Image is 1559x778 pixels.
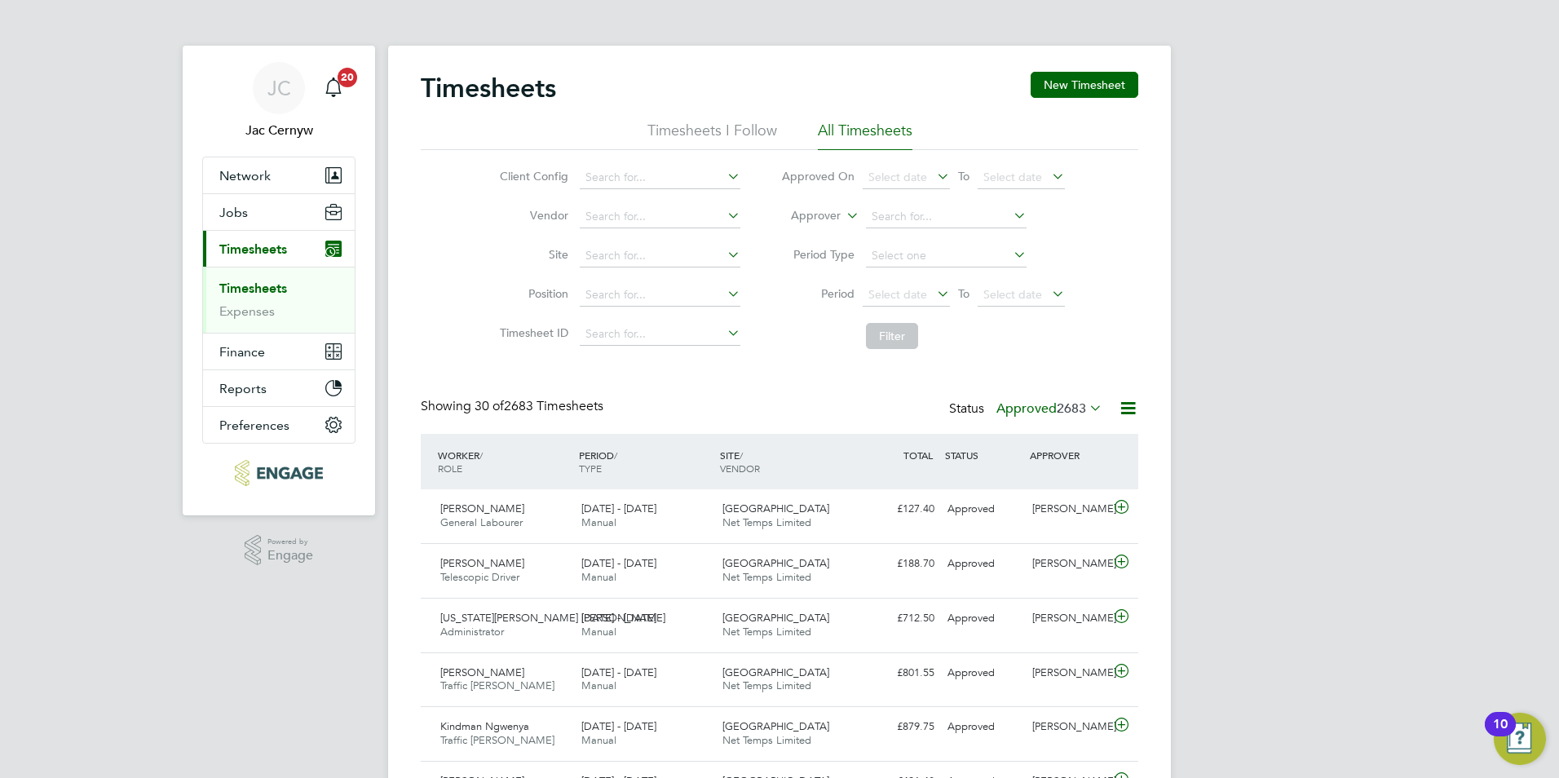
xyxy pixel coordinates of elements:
[1493,724,1508,745] div: 10
[722,679,811,692] span: Net Temps Limited
[903,449,933,462] span: TOTAL
[868,170,927,184] span: Select date
[740,449,743,462] span: /
[941,496,1026,523] div: Approved
[1026,496,1111,523] div: [PERSON_NAME]
[856,714,941,740] div: £879.75
[440,515,523,529] span: General Labourer
[818,121,912,150] li: All Timesheets
[716,440,857,483] div: SITE
[495,286,568,301] label: Position
[767,208,841,224] label: Approver
[421,398,607,415] div: Showing
[581,556,656,570] span: [DATE] - [DATE]
[219,418,289,433] span: Preferences
[941,660,1026,687] div: Approved
[781,286,855,301] label: Period
[421,72,556,104] h2: Timesheets
[440,556,524,570] span: [PERSON_NAME]
[495,247,568,262] label: Site
[983,170,1042,184] span: Select date
[495,208,568,223] label: Vendor
[267,77,291,99] span: JC
[203,194,355,230] button: Jobs
[722,515,811,529] span: Net Temps Limited
[580,166,740,189] input: Search for...
[941,714,1026,740] div: Approved
[1494,713,1546,765] button: Open Resource Center, 10 new notifications
[996,400,1102,417] label: Approved
[581,679,616,692] span: Manual
[338,68,357,87] span: 20
[866,206,1027,228] input: Search for...
[941,605,1026,632] div: Approved
[581,515,616,529] span: Manual
[203,267,355,333] div: Timesheets
[440,502,524,515] span: [PERSON_NAME]
[475,398,603,414] span: 2683 Timesheets
[581,570,616,584] span: Manual
[440,733,554,747] span: Traffic [PERSON_NAME]
[202,121,356,140] span: Jac Cernyw
[438,462,462,475] span: ROLE
[440,570,519,584] span: Telescopic Driver
[722,665,829,679] span: [GEOGRAPHIC_DATA]
[1026,550,1111,577] div: [PERSON_NAME]
[267,535,313,549] span: Powered by
[581,733,616,747] span: Manual
[245,535,314,566] a: Powered byEngage
[722,733,811,747] span: Net Temps Limited
[581,611,656,625] span: [DATE] - [DATE]
[580,284,740,307] input: Search for...
[475,398,504,414] span: 30 of
[495,169,568,183] label: Client Config
[580,323,740,346] input: Search for...
[941,440,1026,470] div: STATUS
[1031,72,1138,98] button: New Timesheet
[219,241,287,257] span: Timesheets
[722,719,829,733] span: [GEOGRAPHIC_DATA]
[183,46,375,515] nav: Main navigation
[856,550,941,577] div: £188.70
[983,287,1042,302] span: Select date
[856,496,941,523] div: £127.40
[1026,605,1111,632] div: [PERSON_NAME]
[866,245,1027,267] input: Select one
[953,166,974,187] span: To
[203,157,355,193] button: Network
[722,611,829,625] span: [GEOGRAPHIC_DATA]
[1026,440,1111,470] div: APPROVER
[1026,714,1111,740] div: [PERSON_NAME]
[440,611,665,625] span: [US_STATE][PERSON_NAME] [PERSON_NAME]
[203,407,355,443] button: Preferences
[722,502,829,515] span: [GEOGRAPHIC_DATA]
[440,719,529,733] span: Kindman Ngwenya
[440,625,504,639] span: Administrator
[866,323,918,349] button: Filter
[579,462,602,475] span: TYPE
[856,660,941,687] div: £801.55
[580,245,740,267] input: Search for...
[440,665,524,679] span: [PERSON_NAME]
[219,303,275,319] a: Expenses
[581,502,656,515] span: [DATE] - [DATE]
[581,719,656,733] span: [DATE] - [DATE]
[219,344,265,360] span: Finance
[235,460,322,486] img: bandk-logo-retina.png
[868,287,927,302] span: Select date
[614,449,617,462] span: /
[856,605,941,632] div: £712.50
[219,381,267,396] span: Reports
[647,121,777,150] li: Timesheets I Follow
[267,549,313,563] span: Engage
[434,440,575,483] div: WORKER
[941,550,1026,577] div: Approved
[581,625,616,639] span: Manual
[720,462,760,475] span: VENDOR
[495,325,568,340] label: Timesheet ID
[949,398,1106,421] div: Status
[580,206,740,228] input: Search for...
[479,449,483,462] span: /
[202,62,356,140] a: JCJac Cernyw
[575,440,716,483] div: PERIOD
